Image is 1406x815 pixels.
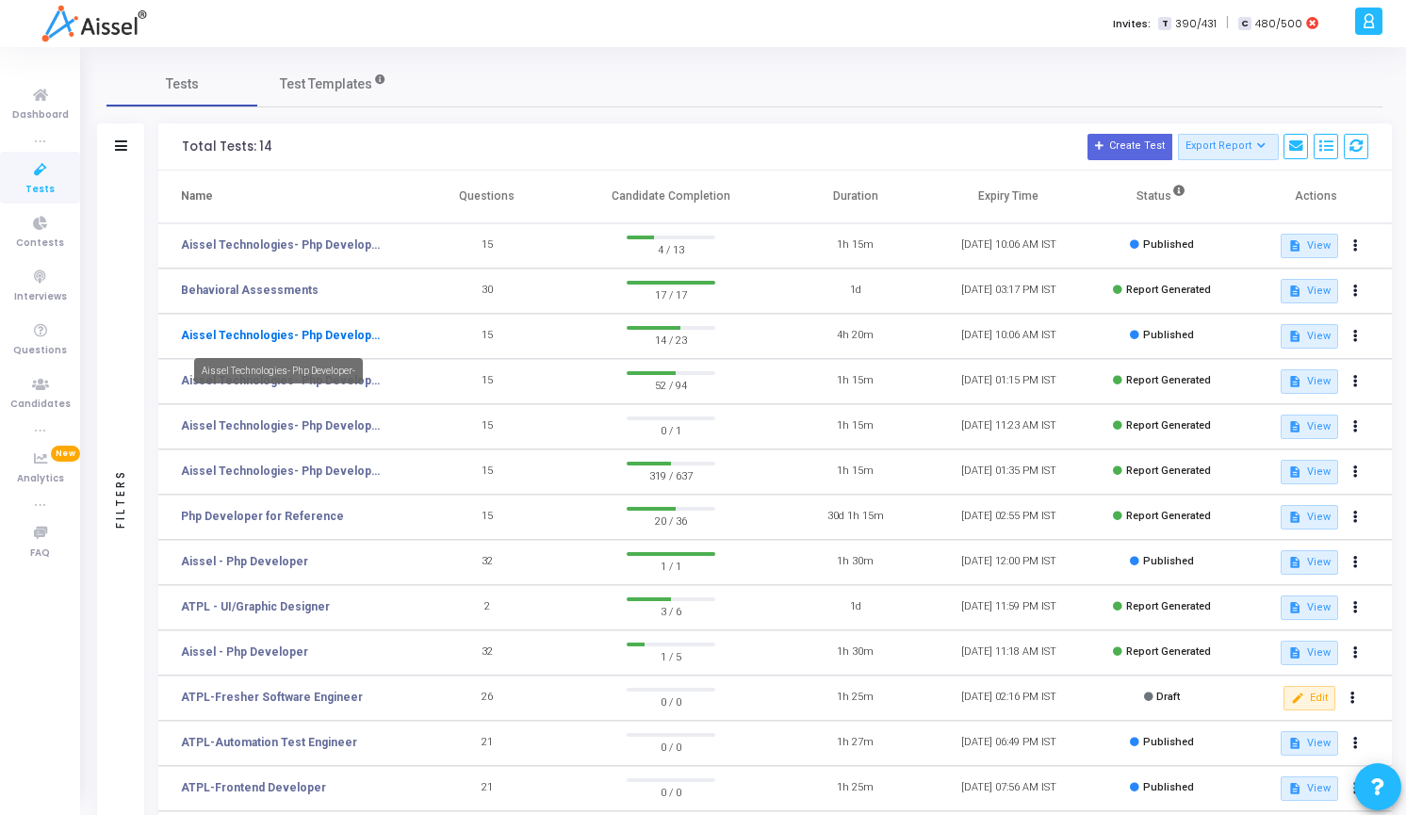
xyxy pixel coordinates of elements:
td: 15 [410,223,564,269]
label: Invites: [1113,16,1151,32]
img: logo [41,5,146,42]
button: Export Report [1178,134,1279,160]
span: Candidates [10,397,71,413]
span: Published [1143,736,1194,748]
span: Interviews [14,289,67,305]
th: Questions [410,171,564,223]
button: View [1281,415,1338,439]
td: 1d [778,269,932,314]
span: | [1226,13,1229,33]
a: Behavioral Assessments [181,282,319,299]
span: 14 / 23 [627,330,715,349]
div: Aissel Technologies- Php Developer- [194,358,363,383]
td: 30d 1h 15m [778,495,932,540]
span: 0 / 1 [627,420,715,439]
span: Tests [25,182,55,198]
span: Report Generated [1126,600,1211,612]
span: Report Generated [1126,374,1211,386]
td: 1h 15m [778,359,932,404]
button: View [1281,731,1338,756]
span: Report Generated [1126,510,1211,522]
mat-icon: description [1288,239,1301,253]
td: 4h 20m [778,314,932,359]
td: [DATE] 03:17 PM IST [932,269,1086,314]
span: 52 / 94 [627,375,715,394]
button: Create Test [1087,134,1172,160]
td: 1d [778,585,932,630]
td: 1h 25m [778,676,932,721]
td: [DATE] 01:15 PM IST [932,359,1086,404]
span: 3 / 6 [627,601,715,620]
span: 0 / 0 [627,737,715,756]
span: Report Generated [1126,465,1211,477]
td: [DATE] 11:23 AM IST [932,404,1086,449]
th: Status [1086,171,1239,223]
td: 1h 30m [778,540,932,585]
mat-icon: description [1288,375,1301,388]
span: Report Generated [1126,645,1211,658]
button: View [1281,279,1338,303]
td: 1h 15m [778,404,932,449]
td: [DATE] 02:55 PM IST [932,495,1086,540]
span: Analytics [17,471,64,487]
td: 1h 30m [778,630,932,676]
td: 1h 27m [778,721,932,766]
span: Test Templates [280,74,372,94]
span: Report Generated [1126,284,1211,296]
span: Report Generated [1126,419,1211,432]
a: ATPL-Automation Test Engineer [181,734,357,751]
th: Name [158,171,410,223]
td: 21 [410,721,564,766]
span: Contests [16,236,64,252]
td: 15 [410,495,564,540]
span: T [1158,17,1170,31]
td: [DATE] 07:56 AM IST [932,766,1086,811]
td: [DATE] 10:06 AM IST [932,223,1086,269]
td: 32 [410,630,564,676]
button: View [1281,369,1338,394]
td: 15 [410,404,564,449]
mat-icon: description [1288,511,1301,524]
button: View [1281,595,1338,620]
mat-icon: description [1288,601,1301,614]
mat-icon: description [1288,737,1301,750]
span: 0 / 0 [627,692,715,710]
button: View [1281,550,1338,575]
span: Draft [1156,691,1180,703]
mat-icon: description [1288,285,1301,298]
td: 15 [410,314,564,359]
td: [DATE] 12:00 PM IST [932,540,1086,585]
td: 32 [410,540,564,585]
th: Duration [778,171,932,223]
button: Edit [1283,686,1335,710]
span: Published [1143,555,1194,567]
span: Tests [166,74,199,94]
td: [DATE] 11:59 PM IST [932,585,1086,630]
button: View [1281,641,1338,665]
td: [DATE] 01:35 PM IST [932,449,1086,495]
mat-icon: description [1288,646,1301,660]
span: 480/500 [1255,16,1302,32]
span: 1 / 1 [627,556,715,575]
td: 1h 15m [778,449,932,495]
button: View [1281,460,1338,484]
span: 319 / 637 [627,465,715,484]
td: [DATE] 06:49 PM IST [932,721,1086,766]
a: Aissel Technologies- Php Developer- [181,463,381,480]
td: 1h 15m [778,223,932,269]
div: Total Tests: 14 [182,139,272,155]
mat-icon: description [1288,782,1301,795]
a: Aissel Technologies- Php Developer- [181,236,381,253]
span: 0 / 0 [627,782,715,801]
td: 15 [410,449,564,495]
button: View [1281,776,1338,801]
td: 15 [410,359,564,404]
span: C [1238,17,1251,31]
th: Expiry Time [932,171,1086,223]
span: FAQ [30,546,50,562]
span: Questions [13,343,67,359]
button: View [1281,505,1338,530]
th: Candidate Completion [564,171,778,223]
span: 17 / 17 [627,285,715,303]
span: New [51,446,80,462]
